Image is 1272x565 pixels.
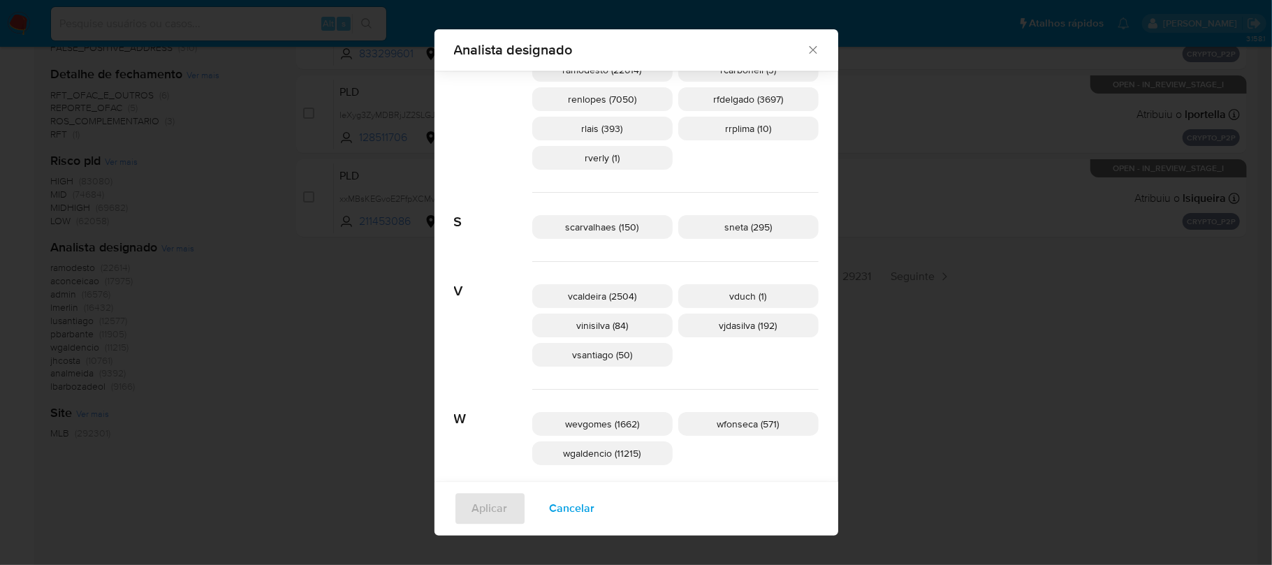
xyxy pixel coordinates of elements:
span: vsantiago (50) [572,348,632,362]
div: wgaldencio (11215) [532,441,673,465]
span: scarvalhaes (150) [566,220,639,234]
span: wevgomes (1662) [565,417,639,431]
div: wevgomes (1662) [532,412,673,436]
span: renlopes (7050) [568,92,636,106]
div: renlopes (7050) [532,87,673,111]
button: Fechar [806,43,819,55]
span: rlais (393) [582,122,623,135]
div: rverly (1) [532,146,673,170]
span: wgaldencio (11215) [564,446,641,460]
span: Analista designado [454,43,807,57]
div: vinisilva (84) [532,314,673,337]
span: vjdasilva (192) [719,318,777,332]
span: vcaldeira (2504) [568,289,636,303]
span: V [454,262,532,300]
div: scarvalhaes (150) [532,215,673,239]
span: rfdelgado (3697) [713,92,783,106]
span: vinisilva (84) [576,318,628,332]
div: vjdasilva (192) [678,314,819,337]
div: vsantiago (50) [532,343,673,367]
span: S [454,193,532,230]
span: sneta (295) [724,220,772,234]
div: vcaldeira (2504) [532,284,673,308]
span: W [454,390,532,427]
div: rrplima (10) [678,117,819,140]
button: Cancelar [532,492,613,526]
span: rverly (1) [585,151,620,165]
span: vduch (1) [730,289,767,303]
div: rlais (393) [532,117,673,140]
div: rfdelgado (3697) [678,87,819,111]
span: Cancelar [550,494,595,524]
div: wfonseca (571) [678,412,819,436]
div: vduch (1) [678,284,819,308]
span: rrplima (10) [725,122,771,135]
span: wfonseca (571) [717,417,780,431]
div: sneta (295) [678,215,819,239]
